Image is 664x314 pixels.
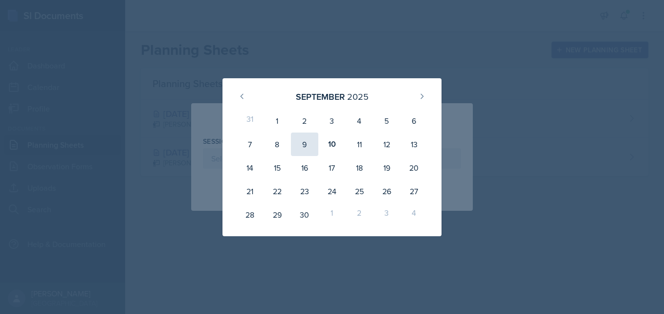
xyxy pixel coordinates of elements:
[296,90,345,103] div: September
[264,179,291,203] div: 22
[347,90,369,103] div: 2025
[400,133,428,156] div: 13
[236,133,264,156] div: 7
[291,156,318,179] div: 16
[373,156,400,179] div: 19
[400,203,428,226] div: 4
[318,179,346,203] div: 24
[318,156,346,179] div: 17
[346,203,373,226] div: 2
[236,156,264,179] div: 14
[373,133,400,156] div: 12
[264,156,291,179] div: 15
[264,109,291,133] div: 1
[291,203,318,226] div: 30
[236,109,264,133] div: 31
[346,133,373,156] div: 11
[318,203,346,226] div: 1
[236,179,264,203] div: 21
[291,179,318,203] div: 23
[318,133,346,156] div: 10
[291,109,318,133] div: 2
[400,156,428,179] div: 20
[346,179,373,203] div: 25
[346,109,373,133] div: 4
[400,109,428,133] div: 6
[236,203,264,226] div: 28
[346,156,373,179] div: 18
[264,203,291,226] div: 29
[318,109,346,133] div: 3
[291,133,318,156] div: 9
[264,133,291,156] div: 8
[373,203,400,226] div: 3
[373,109,400,133] div: 5
[373,179,400,203] div: 26
[400,179,428,203] div: 27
